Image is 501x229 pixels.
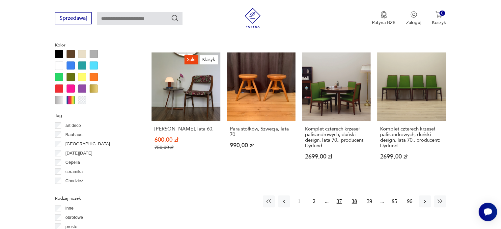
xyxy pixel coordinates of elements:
h3: Komplet czterech krzeseł palisandrowych, duński design, lata 70., producent: Dyrlund [380,126,443,149]
button: 95 [389,195,401,207]
button: Szukaj [171,14,179,22]
button: 38 [348,195,360,207]
img: Ikonka użytkownika [410,11,417,18]
button: 37 [333,195,345,207]
p: 2699,00 zł [380,154,443,159]
button: Patyna B2B [372,11,396,26]
a: Para stołków, Szwecja, lata 70.Para stołków, Szwecja, lata 70.990,00 zł [227,52,295,172]
button: 1 [293,195,305,207]
p: Chodzież [66,177,83,185]
a: Sprzedawaj [55,16,92,21]
p: Rodzaj nóżek [55,195,136,202]
p: Koszyk [432,19,446,26]
p: Patyna B2B [372,19,396,26]
img: Patyna - sklep z meblami i dekoracjami vintage [243,8,263,28]
p: Kolor [55,42,136,49]
a: SaleKlasykKrzesło Skoczek, lata 60.[PERSON_NAME], lata 60.600,00 zł750,00 zł [152,52,220,172]
p: 600,00 zł [154,137,217,143]
button: 2 [308,195,320,207]
button: 0Koszyk [432,11,446,26]
h3: Komplet czterech krzeseł palisandrowych, duński design, lata 70., producent: Dyrlund [305,126,368,149]
p: Tag [55,112,136,119]
a: Komplet czterech krzeseł palisandrowych, duński design, lata 70., producent: DyrlundKomplet czter... [302,52,371,172]
p: Zaloguj [406,19,421,26]
p: 990,00 zł [230,143,292,148]
p: obrotowe [66,214,83,221]
h3: [PERSON_NAME], lata 60. [154,126,217,132]
button: Zaloguj [406,11,421,26]
button: Sprzedawaj [55,12,92,24]
img: Ikona medalu [380,11,387,18]
p: art deco [66,122,81,129]
p: [GEOGRAPHIC_DATA] [66,140,110,148]
p: 750,00 zł [154,145,217,150]
button: 39 [364,195,376,207]
p: Bauhaus [66,131,82,138]
a: Komplet czterech krzeseł palisandrowych, duński design, lata 70., producent: DyrlundKomplet czter... [377,52,446,172]
a: Ikona medaluPatyna B2B [372,11,396,26]
p: [DATE][DATE] [66,150,93,157]
iframe: Smartsupp widget button [479,203,497,221]
h3: Para stołków, Szwecja, lata 70. [230,126,292,137]
p: 2699,00 zł [305,154,368,159]
p: ceramika [66,168,83,175]
p: Ćmielów [66,186,82,194]
img: Ikona koszyka [435,11,442,18]
p: Cepelia [66,159,80,166]
button: 96 [404,195,416,207]
p: inne [66,205,74,212]
div: 0 [439,11,445,16]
